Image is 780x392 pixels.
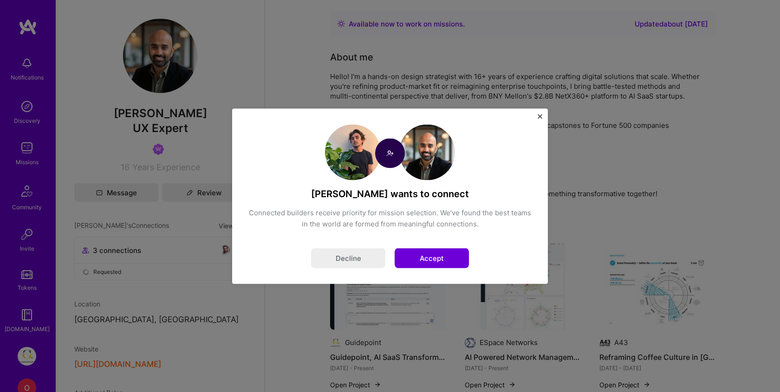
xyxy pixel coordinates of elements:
img: User Avatar [399,124,455,180]
div: Connected builders receive priority for mission selection. We’ve found the best teams in the worl... [248,207,532,229]
button: Decline [311,248,385,268]
img: Connect [375,138,405,168]
h4: [PERSON_NAME] wants to connect [248,187,532,199]
img: User Avatar [325,124,381,180]
button: Close [538,114,542,124]
button: Accept [395,248,469,268]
